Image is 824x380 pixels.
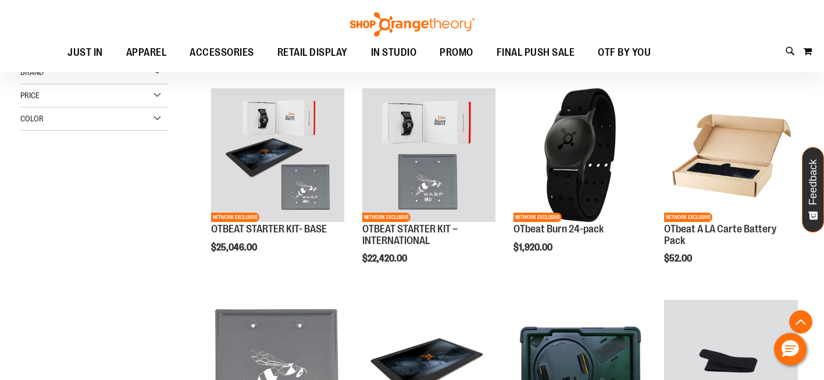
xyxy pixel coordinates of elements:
[56,40,115,66] a: JUST IN
[497,40,575,66] span: FINAL PUSH SALE
[211,223,327,235] a: OTBEAT STARTER KIT- BASE
[664,88,797,223] a: Product image for OTbeat A LA Carte Battery PackNETWORK EXCLUSIVE
[362,223,458,246] a: OTBEAT STARTER KIT – INTERNATIONAL
[362,88,495,223] a: OTBEAT STARTER KIT – INTERNATIONALNETWORK EXCLUSIVE
[774,333,807,365] button: Hello, have a question? Let’s chat.
[598,40,651,66] span: OTF BY YOU
[178,40,266,66] a: ACCESSORIES
[266,40,359,66] a: RETAIL DISPLAY
[126,40,167,66] span: APPAREL
[440,40,473,66] span: PROMO
[658,83,803,293] div: product
[20,91,40,100] span: Price
[586,40,662,66] a: OTF BY YOU
[664,223,776,246] a: OTbeat A LA Carte Battery Pack
[513,213,562,222] span: NETWORK EXCLUSIVE
[362,253,409,264] span: $22,420.00
[513,88,647,221] img: OTbeat Burn 24-pack
[802,147,824,232] button: Feedback - Show survey
[664,253,694,264] span: $52.00
[485,40,587,66] a: FINAL PUSH SALE
[211,242,259,253] span: $25,046.00
[513,88,647,223] a: OTbeat Burn 24-packNETWORK EXCLUSIVE
[428,40,485,66] a: PROMO
[277,40,348,66] span: RETAIL DISPLAY
[513,242,554,253] span: $1,920.00
[211,88,344,223] a: OTBEAT STARTER KIT- BASENETWORK EXCLUSIVE
[67,40,103,66] span: JUST IN
[190,40,254,66] span: ACCESSORIES
[362,213,411,222] span: NETWORK EXCLUSIVE
[348,12,476,37] img: Shop Orangetheory
[20,67,44,77] span: Brand
[371,40,417,66] span: IN STUDIO
[664,88,797,221] img: Product image for OTbeat A LA Carte Battery Pack
[205,83,350,282] div: product
[808,159,819,205] span: Feedback
[664,213,712,222] span: NETWORK EXCLUSIVE
[362,88,495,221] img: OTBEAT STARTER KIT – INTERNATIONAL
[508,83,652,282] div: product
[115,40,179,66] a: APPAREL
[359,40,429,66] a: IN STUDIO
[211,88,344,221] img: OTBEAT STARTER KIT- BASE
[211,213,259,222] span: NETWORK EXCLUSIVE
[513,223,604,235] a: OTbeat Burn 24-pack
[20,114,44,123] span: Color
[789,310,812,334] button: Back To Top
[356,83,501,293] div: product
